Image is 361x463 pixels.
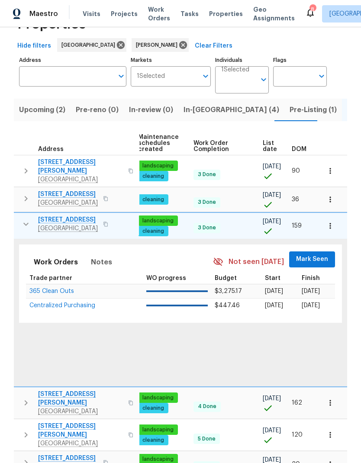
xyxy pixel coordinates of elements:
[19,104,65,116] span: Upcoming (2)
[139,228,168,235] span: cleaning
[292,432,303,438] span: 120
[138,134,179,152] span: Maintenance schedules created
[296,254,328,265] span: Mark Seen
[195,41,232,51] span: Clear Filters
[292,168,300,174] span: 90
[273,58,327,63] label: Flags
[209,10,243,18] span: Properties
[290,104,337,116] span: Pre-Listing (1)
[139,173,168,180] span: cleaning
[258,74,270,86] button: Open
[194,435,219,443] span: 5 Done
[229,257,284,267] span: Not seen [DATE]
[29,275,72,281] span: Trade partner
[139,456,177,463] span: landscaping
[263,140,277,152] span: List date
[14,38,55,54] button: Hide filters
[265,288,283,294] span: [DATE]
[289,251,335,267] button: Mark Seen
[61,41,119,49] span: [GEOGRAPHIC_DATA]
[263,219,281,225] span: [DATE]
[200,70,212,82] button: Open
[29,303,95,308] a: Centralized Purchasing
[76,104,119,116] span: Pre-reno (0)
[194,224,219,231] span: 3 Done
[137,73,165,80] span: 1 Selected
[83,10,100,18] span: Visits
[263,395,281,402] span: [DATE]
[292,223,302,229] span: 159
[309,5,316,14] div: 8
[29,302,95,309] span: Centralized Purchasing
[136,41,181,49] span: [PERSON_NAME]
[194,199,219,206] span: 3 Done
[215,275,237,281] span: Budget
[139,426,177,434] span: landscaping
[302,288,320,294] span: [DATE]
[263,457,281,463] span: [DATE]
[29,288,74,294] span: 365 Clean Outs
[263,164,281,170] span: [DATE]
[194,403,220,410] span: 4 Done
[302,275,320,281] span: Finish
[221,66,249,74] span: 1 Selected
[292,400,302,406] span: 162
[139,196,168,203] span: cleaning
[215,58,269,63] label: Individuals
[316,70,328,82] button: Open
[139,217,177,225] span: landscaping
[146,275,186,281] span: WO progress
[139,162,177,170] span: landscaping
[29,289,74,294] a: 365 Clean Outs
[253,5,295,23] span: Geo Assignments
[34,256,78,268] span: Work Orders
[263,428,281,434] span: [DATE]
[302,302,320,309] span: [DATE]
[115,70,127,82] button: Open
[17,20,86,29] span: Properties
[148,5,170,23] span: Work Orders
[215,288,242,294] span: $3,275.17
[263,192,281,198] span: [DATE]
[139,394,177,402] span: landscaping
[38,146,64,152] span: Address
[139,405,168,412] span: cleaning
[132,38,189,52] div: [PERSON_NAME]
[129,104,173,116] span: In-review (0)
[139,437,168,444] span: cleaning
[265,275,280,281] span: Start
[17,41,51,51] span: Hide filters
[184,104,279,116] span: In-[GEOGRAPHIC_DATA] (4)
[19,58,126,63] label: Address
[57,38,126,52] div: [GEOGRAPHIC_DATA]
[29,10,58,18] span: Maestro
[111,10,138,18] span: Projects
[191,38,236,54] button: Clear Filters
[131,58,211,63] label: Markets
[215,302,240,309] span: $447.46
[180,11,199,17] span: Tasks
[193,140,248,152] span: Work Order Completion
[292,196,299,203] span: 36
[91,256,112,268] span: Notes
[194,171,219,178] span: 3 Done
[265,302,283,309] span: [DATE]
[292,146,306,152] span: DOM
